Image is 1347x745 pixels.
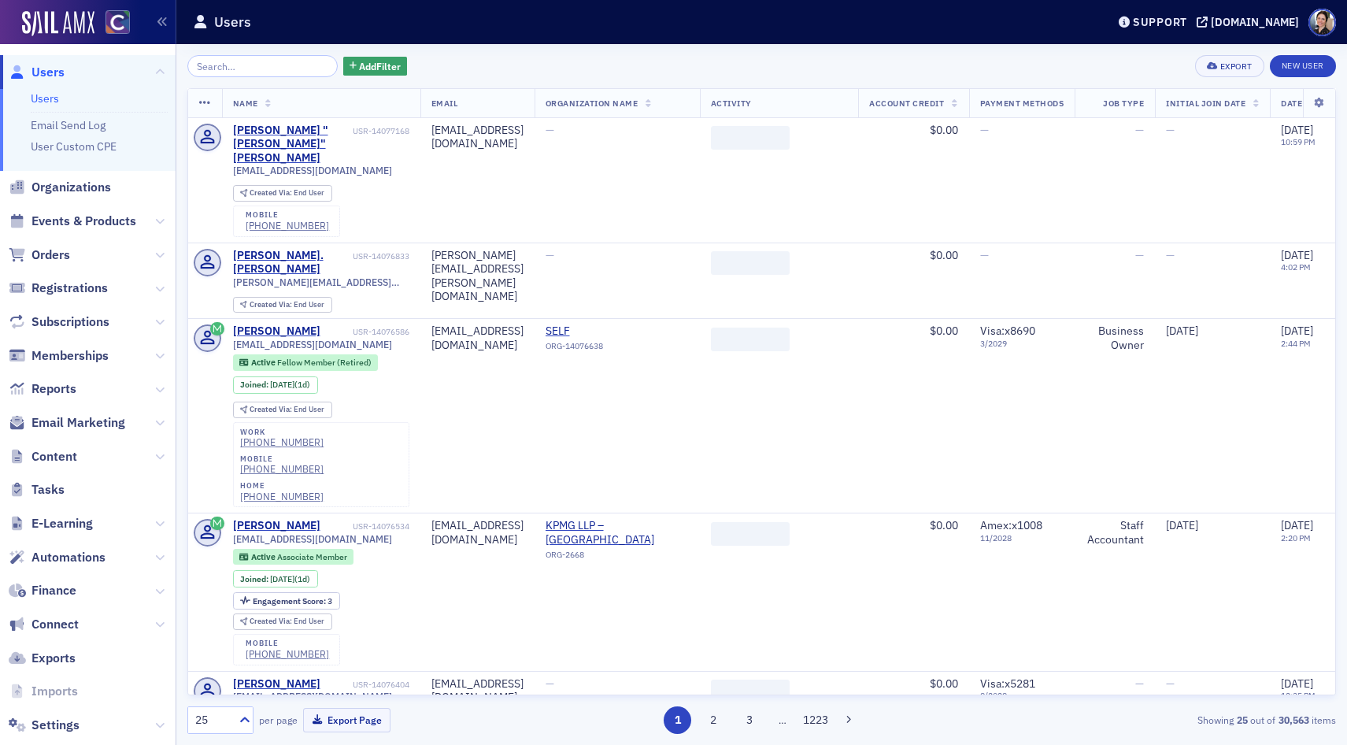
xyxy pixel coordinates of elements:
[1166,676,1175,691] span: —
[250,404,294,414] span: Created Via :
[240,380,270,390] span: Joined :
[233,98,258,109] span: Name
[9,515,93,532] a: E-Learning
[930,248,958,262] span: $0.00
[240,428,324,437] div: work
[105,10,130,35] img: SailAMX
[9,683,78,700] a: Imports
[1281,136,1316,147] time: 10:59 PM
[214,13,251,32] h1: Users
[711,251,790,275] span: ‌
[980,676,1035,691] span: Visa : x5281
[546,324,689,339] span: SELF
[1308,9,1336,36] span: Profile
[250,189,324,198] div: End User
[246,210,329,220] div: mobile
[22,11,94,36] img: SailAMX
[9,347,109,365] a: Memberships
[1281,98,1342,109] span: Date Created
[240,491,324,502] a: [PHONE_NUMBER]
[1135,123,1144,137] span: —
[31,481,65,499] span: Tasks
[323,327,409,337] div: USR-14076586
[270,379,294,390] span: [DATE]
[980,691,1064,701] span: 8 / 2028
[259,713,298,727] label: per page
[1220,62,1253,71] div: Export
[94,10,130,37] a: View Homepage
[233,354,379,370] div: Active: Active: Fellow Member (Retired)
[31,582,76,599] span: Finance
[9,448,77,465] a: Content
[233,677,320,691] a: [PERSON_NAME]
[233,533,392,545] span: [EMAIL_ADDRESS][DOMAIN_NAME]
[700,706,727,734] button: 2
[1135,248,1144,262] span: —
[31,549,105,566] span: Automations
[240,463,324,475] a: [PHONE_NUMBER]
[31,213,136,230] span: Events & Products
[431,98,458,109] span: Email
[233,592,340,610] div: Engagement Score: 3
[1086,519,1144,547] div: Staff Accountant
[31,139,117,154] a: User Custom CPE
[31,179,111,196] span: Organizations
[930,324,958,338] span: $0.00
[546,519,689,547] span: KPMG LLP – Denver
[31,448,77,465] span: Content
[1275,713,1312,727] strong: 30,563
[233,324,320,339] a: [PERSON_NAME]
[359,59,401,73] span: Add Filter
[233,124,350,165] a: [PERSON_NAME] "[PERSON_NAME]" [PERSON_NAME]
[253,597,332,606] div: 3
[233,249,350,276] a: [PERSON_NAME].[PERSON_NAME]
[1166,248,1175,262] span: —
[9,650,76,667] a: Exports
[1234,713,1250,727] strong: 25
[1103,98,1144,109] span: Job Type
[31,616,79,633] span: Connect
[31,118,105,132] a: Email Send Log
[772,713,794,727] span: …
[246,220,329,232] a: [PHONE_NUMBER]
[31,91,59,106] a: Users
[711,328,790,351] span: ‌
[1281,338,1311,349] time: 2:44 PM
[980,98,1064,109] span: Payment Methods
[233,276,409,288] span: [PERSON_NAME][EMAIL_ADDRESS][PERSON_NAME][DOMAIN_NAME]
[1197,17,1304,28] button: [DOMAIN_NAME]
[277,551,347,562] span: Associate Member
[31,380,76,398] span: Reports
[250,301,324,309] div: End User
[246,648,329,660] div: [PHONE_NUMBER]
[546,550,689,565] div: ORG-2668
[980,123,989,137] span: —
[233,402,332,418] div: Created Via: End User
[664,706,691,734] button: 1
[250,299,294,309] span: Created Via :
[1166,324,1198,338] span: [DATE]
[1281,532,1311,543] time: 2:20 PM
[9,717,80,734] a: Settings
[9,380,76,398] a: Reports
[9,414,125,432] a: Email Marketing
[546,98,638,109] span: Organization Name
[711,680,790,703] span: ‌
[250,406,324,414] div: End User
[1281,518,1313,532] span: [DATE]
[9,582,76,599] a: Finance
[930,676,958,691] span: $0.00
[31,683,78,700] span: Imports
[980,339,1064,349] span: 3 / 2029
[233,376,318,394] div: Joined: 2025-10-13 00:00:00
[735,706,763,734] button: 3
[1086,324,1144,352] div: Business Owner
[1281,324,1313,338] span: [DATE]
[239,358,371,368] a: Active Fellow Member (Retired)
[1133,15,1187,29] div: Support
[1135,676,1144,691] span: —
[9,179,111,196] a: Organizations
